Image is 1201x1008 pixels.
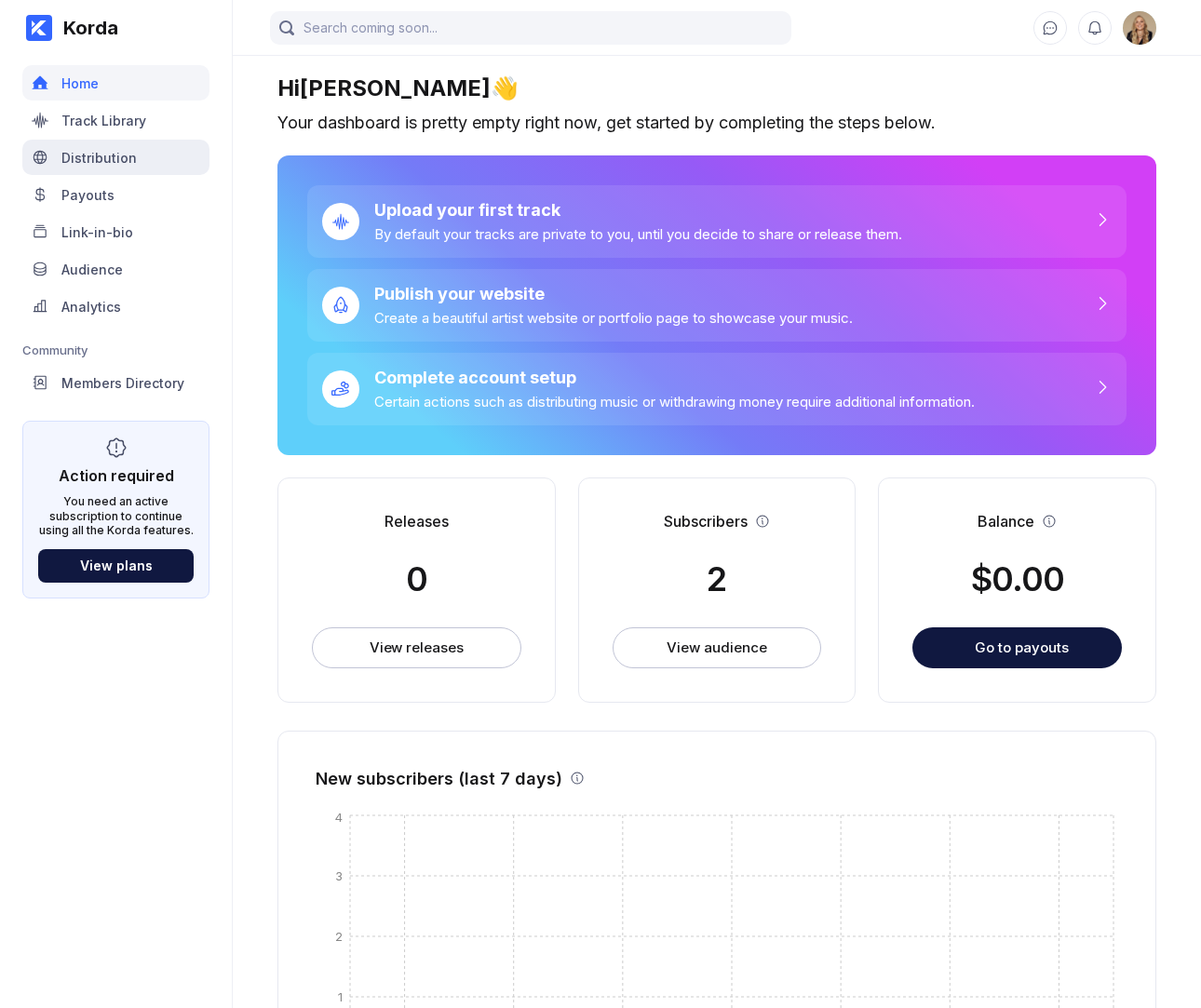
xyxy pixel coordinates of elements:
button: Go to payouts [912,627,1122,668]
div: Analytics [61,299,121,315]
div: Home [61,75,99,91]
input: Search coming soon... [270,11,791,45]
div: View releases [370,638,464,657]
div: Korda [52,17,118,39]
a: Upload your first trackBy default your tracks are private to you, until you decide to share or re... [307,185,1127,258]
a: Audience [22,251,209,289]
a: Home [22,65,209,102]
a: Analytics [22,289,209,326]
div: $ 0.00 [971,558,1064,599]
tspan: 1 [338,988,343,1003]
div: Create a beautiful artist website or portfolio page to showcase your music. [374,309,853,327]
a: Publish your websiteCreate a beautiful artist website or portfolio page to showcase your music. [307,269,1127,342]
div: Hi [PERSON_NAME] 👋 [277,74,1156,101]
div: By default your tracks are private to you, until you decide to share or release them. [374,225,902,243]
a: Complete account setupCertain actions such as distributing music or withdrawing money require add... [307,353,1127,425]
tspan: 2 [335,928,343,943]
div: Alina Verbenchuk [1123,11,1156,45]
div: Link-in-bio [61,224,133,240]
div: Complete account setup [374,368,975,387]
div: Community [22,343,209,357]
div: Action required [59,466,174,485]
div: Go to payouts [975,638,1069,656]
div: Publish your website [374,284,853,303]
div: Members Directory [61,375,184,391]
div: Subscribers [664,512,748,531]
div: You need an active subscription to continue using all the Korda features. [38,494,194,538]
a: Track Library [22,102,209,140]
div: Audience [61,262,123,277]
div: 0 [406,558,427,599]
button: View audience [613,627,822,668]
tspan: 3 [335,867,343,882]
div: Balance [978,512,1034,531]
div: Releases [385,512,449,531]
div: View plans [80,558,153,573]
button: View releases [312,627,521,668]
tspan: 4 [335,810,343,825]
div: Certain actions such as distributing music or withdrawing money require additional information. [374,393,975,410]
div: 2 [707,558,726,599]
div: New subscribers (last 7 days) [316,769,562,788]
div: Payouts [61,187,115,203]
div: Track Library [61,113,146,128]
button: View plans [38,549,194,583]
img: 160x160 [1123,11,1156,45]
a: Members Directory [22,365,209,402]
div: Distribution [61,150,137,166]
div: Upload your first track [374,200,902,220]
div: Your dashboard is pretty empty right now, get started by completing the steps below. [277,113,1156,133]
div: View audience [667,638,766,657]
a: Distribution [22,140,209,177]
a: Payouts [22,177,209,214]
a: Link-in-bio [22,214,209,251]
